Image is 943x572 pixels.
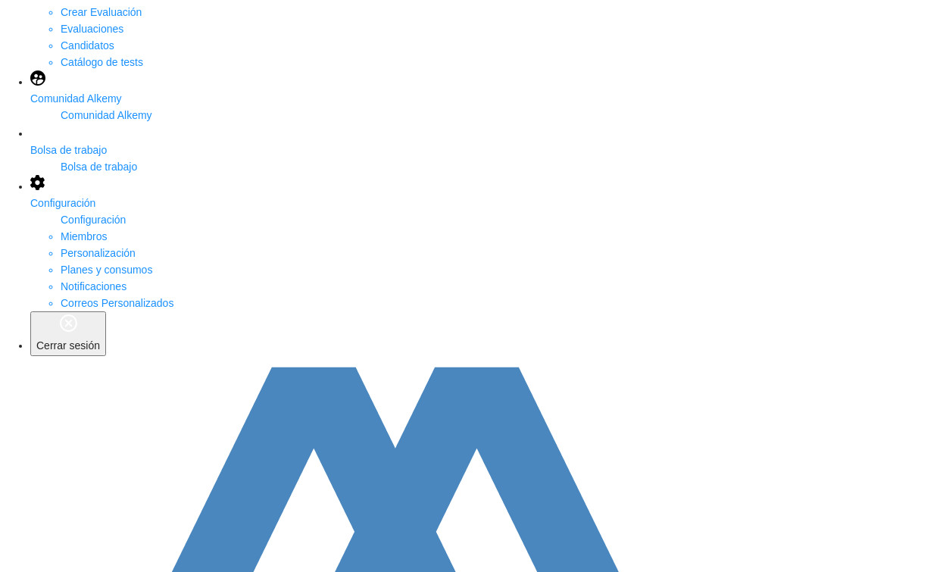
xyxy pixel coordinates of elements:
[61,297,173,309] a: Correos Personalizados
[61,264,152,276] a: Planes y consumos
[61,6,142,18] a: Crear Evaluación
[61,39,114,52] a: Candidatos
[61,280,126,292] a: Notificaciones
[61,230,107,242] a: Miembros
[36,339,100,352] span: Cerrar sesión
[30,92,122,105] span: Comunidad Alkemy
[61,109,152,121] span: Comunidad Alkemy
[30,144,107,156] span: Bolsa de trabajo
[61,247,136,259] a: Personalización
[30,311,106,356] button: Cerrar sesión
[61,56,143,68] a: Catálogo de tests
[61,161,137,173] span: Bolsa de trabajo
[61,214,126,226] span: Configuración
[61,23,123,35] a: Evaluaciones
[30,197,95,209] span: Configuración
